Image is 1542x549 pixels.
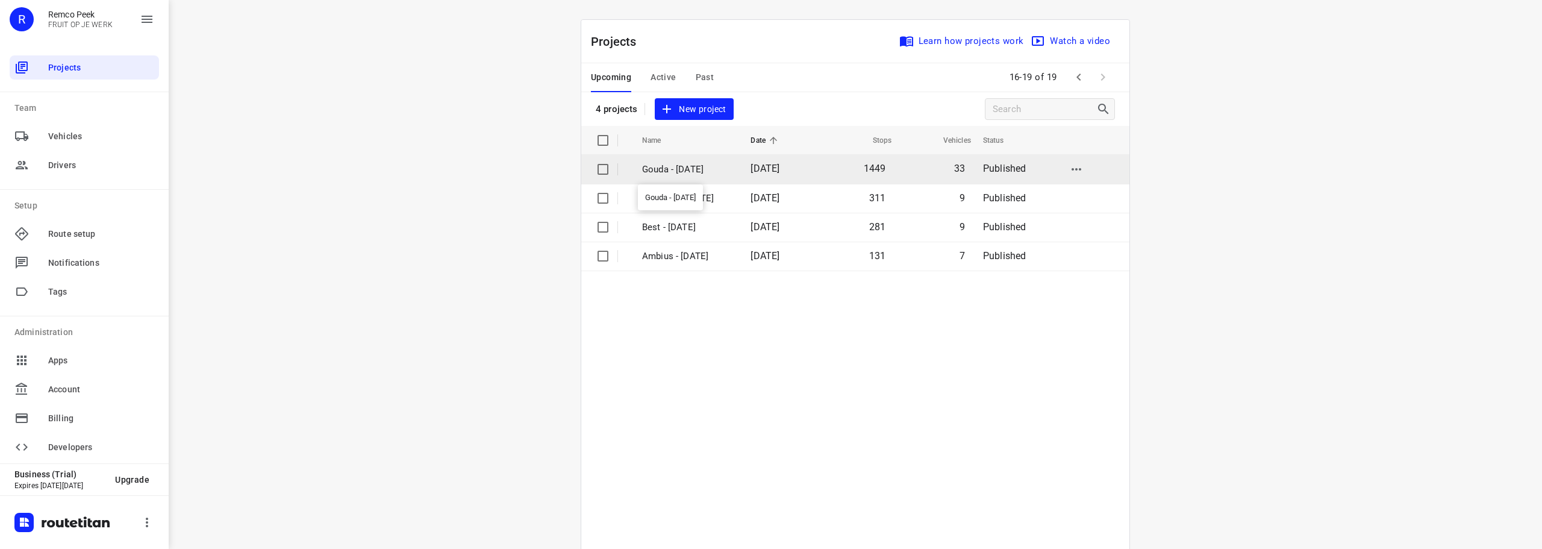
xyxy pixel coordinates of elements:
span: 9 [960,192,965,204]
p: Drachten - Tuesday [642,192,732,205]
span: Published [983,250,1026,262]
span: Billing [48,412,154,425]
div: Tags [10,280,159,304]
span: Stops [857,133,892,148]
span: Previous Page [1067,65,1091,89]
span: Apps [48,354,154,367]
span: [DATE] [751,163,779,174]
div: Billing [10,406,159,430]
p: Administration [14,326,159,339]
span: 16-19 of 19 [1005,64,1063,90]
div: Vehicles [10,124,159,148]
span: Name [642,133,677,148]
p: FRUIT OP JE WERK [48,20,113,29]
p: Team [14,102,159,115]
span: Vehicles [48,130,154,143]
span: 131 [869,250,886,262]
input: Search projects [993,100,1096,119]
div: Search [1096,102,1114,116]
span: Published [983,221,1026,233]
span: Upcoming [591,70,631,85]
span: Upgrade [115,475,149,485]
div: Drivers [10,153,159,177]
span: 1449 [864,163,886,174]
span: Developers [48,441,154,454]
span: Route setup [48,228,154,240]
p: Remco Peek [48,10,113,19]
span: [DATE] [751,250,779,262]
span: 33 [954,163,965,174]
p: Expires [DATE][DATE] [14,482,105,490]
span: Published [983,163,1026,174]
span: [DATE] [751,221,779,233]
span: Date [751,133,781,148]
span: Tags [48,286,154,298]
span: Notifications [48,257,154,269]
div: Apps [10,348,159,372]
span: [DATE] [751,192,779,204]
button: New project [655,98,733,121]
span: Account [48,383,154,396]
span: 9 [960,221,965,233]
p: Business (Trial) [14,469,105,479]
span: Next Page [1091,65,1115,89]
span: Vehicles [928,133,971,148]
button: Upgrade [105,469,159,491]
p: Ambius - Monday [642,249,732,263]
span: 311 [869,192,886,204]
span: Past [696,70,714,85]
p: Projects [591,33,646,51]
p: Gouda - [DATE] [642,163,732,177]
div: Developers [10,435,159,459]
span: Published [983,192,1026,204]
div: Projects [10,55,159,80]
div: Notifications [10,251,159,275]
p: 4 projects [596,104,637,115]
span: New project [662,102,726,117]
span: 7 [960,250,965,262]
div: Account [10,377,159,401]
span: Active [651,70,676,85]
span: Status [983,133,1020,148]
span: Projects [48,61,154,74]
p: Setup [14,199,159,212]
p: Best - Tuesday [642,221,732,234]
div: R [10,7,34,31]
div: Route setup [10,222,159,246]
span: Drivers [48,159,154,172]
span: 281 [869,221,886,233]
